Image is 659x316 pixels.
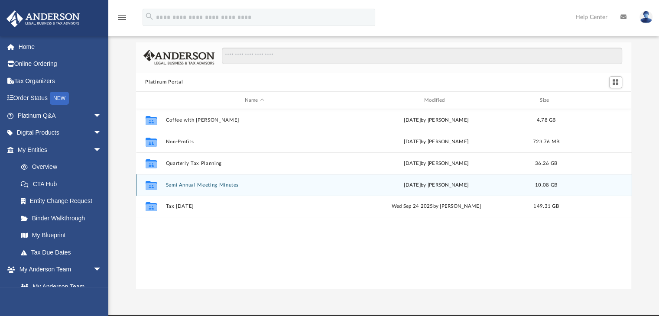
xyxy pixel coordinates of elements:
[12,278,106,295] a: My Anderson Team
[6,90,115,107] a: Order StatusNEW
[347,160,525,168] div: [DATE] by [PERSON_NAME]
[50,92,69,105] div: NEW
[117,16,127,23] a: menu
[166,139,343,145] button: Non-Profits
[6,55,115,73] a: Online Ordering
[347,138,525,146] div: [DATE] by [PERSON_NAME]
[12,175,115,193] a: CTA Hub
[347,181,525,189] div: [DATE] by [PERSON_NAME]
[640,11,653,23] img: User Pic
[166,204,343,210] button: Tax [DATE]
[6,38,115,55] a: Home
[535,161,557,166] span: 36.26 GB
[93,261,110,279] span: arrow_drop_down
[145,12,154,21] i: search
[347,97,525,104] div: Modified
[12,193,115,210] a: Entity Change Request
[93,107,110,125] span: arrow_drop_down
[536,118,555,123] span: 4.78 GB
[12,210,115,227] a: Binder Walkthrough
[6,124,115,142] a: Digital Productsarrow_drop_down
[533,204,558,209] span: 149.31 GB
[145,78,183,86] button: Platinum Portal
[567,97,628,104] div: id
[166,161,343,166] button: Quarterly Tax Planning
[532,139,559,144] span: 723.76 MB
[166,117,343,123] button: Coffee with [PERSON_NAME]
[93,141,110,159] span: arrow_drop_down
[535,183,557,187] span: 10.08 GB
[609,76,622,88] button: Switch to Grid View
[117,12,127,23] i: menu
[140,97,161,104] div: id
[347,116,525,124] div: [DATE] by [PERSON_NAME]
[6,261,110,278] a: My Anderson Teamarrow_drop_down
[12,244,115,261] a: Tax Due Dates
[6,141,115,158] a: My Entitiesarrow_drop_down
[12,227,110,244] a: My Blueprint
[166,182,343,188] button: Semi Annual Meeting Minutes
[6,72,115,90] a: Tax Organizers
[136,109,632,288] div: grid
[222,48,622,64] input: Search files and folders
[12,158,115,176] a: Overview
[165,97,343,104] div: Name
[4,10,82,27] img: Anderson Advisors Platinum Portal
[6,107,115,124] a: Platinum Q&Aarrow_drop_down
[529,97,563,104] div: Size
[347,203,525,211] div: Wed Sep 24 2025 by [PERSON_NAME]
[93,124,110,142] span: arrow_drop_down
